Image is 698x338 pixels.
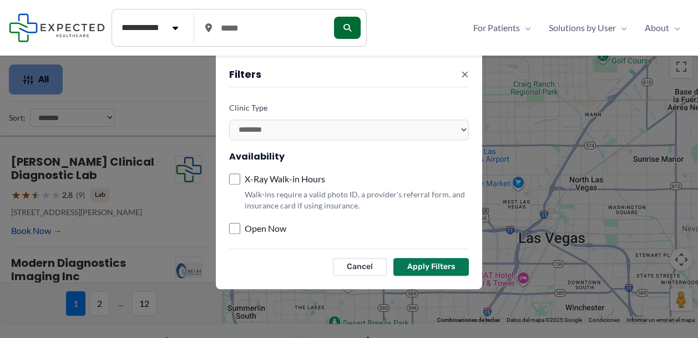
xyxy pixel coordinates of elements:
span: Solutions by User [549,19,616,36]
label: X-Ray Walk-in Hours [245,171,325,187]
button: Cancel [333,259,387,276]
span: For Patients [473,19,520,36]
span: × [461,62,469,87]
span: Menu Toggle [520,19,531,36]
p: Walk-ins require a valid photo ID, a provider's referral form, and insurance card if using insura... [229,190,469,211]
h3: Filters [229,68,261,81]
span: About [645,19,669,36]
a: AboutMenu Toggle [636,19,689,36]
a: For PatientsMenu Toggle [464,19,540,36]
span: Menu Toggle [669,19,680,36]
img: Expected Healthcare Logo - side, dark font, small [9,13,105,42]
button: Apply Filters [393,259,469,276]
span: Menu Toggle [616,19,627,36]
h4: Availability [229,151,469,162]
label: Clinic Type [229,101,469,115]
a: Solutions by UserMenu Toggle [540,19,636,36]
label: Open Now [245,220,286,237]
